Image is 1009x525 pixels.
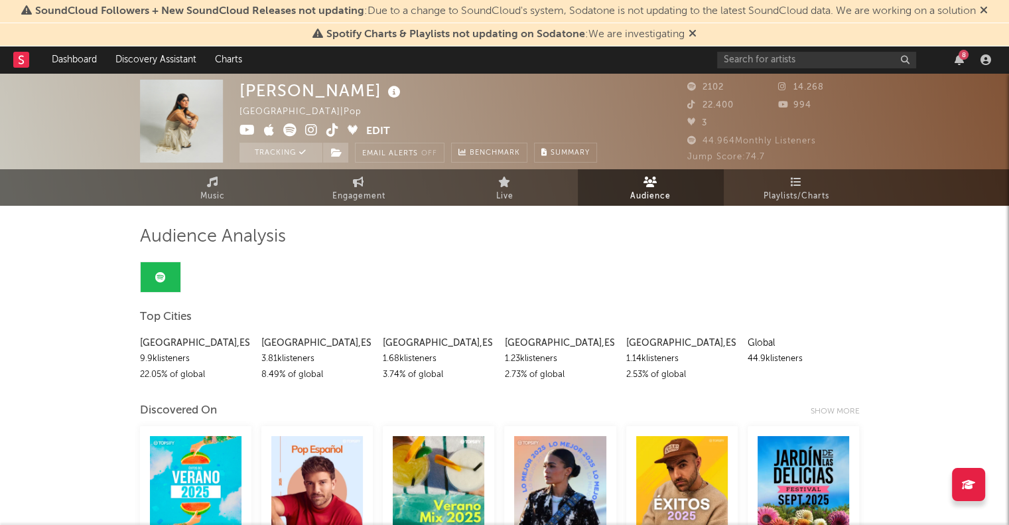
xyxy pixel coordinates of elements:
a: Dashboard [42,46,106,73]
button: 8 [955,54,964,65]
span: Live [496,188,513,204]
div: 1.14k listeners [626,351,738,367]
div: [GEOGRAPHIC_DATA] , ES [261,335,373,351]
span: Benchmark [470,145,520,161]
a: Audience [578,169,724,206]
span: Summary [551,149,590,157]
span: 2102 [687,83,724,92]
div: 9.9k listeners [140,351,251,367]
div: 2.53 % of global [626,367,738,383]
span: : We are investigating [326,29,685,40]
button: Tracking [239,143,322,163]
span: Dismiss [689,29,697,40]
button: Summary [534,143,597,163]
div: 3.74 % of global [383,367,494,383]
div: Discovered On [140,403,217,419]
a: Music [140,169,286,206]
div: 1.68k listeners [383,351,494,367]
a: Discovery Assistant [106,46,206,73]
a: Charts [206,46,251,73]
span: Dismiss [980,6,988,17]
span: 3 [687,119,707,127]
div: [GEOGRAPHIC_DATA] , ES [504,335,616,351]
div: [GEOGRAPHIC_DATA] , ES [626,335,738,351]
div: 8.49 % of global [261,367,373,383]
div: 8 [959,50,969,60]
span: 22.400 [687,101,734,110]
div: 44.9k listeners [748,351,859,367]
div: 1.23k listeners [504,351,616,367]
button: Edit [366,123,390,140]
a: Playlists/Charts [724,169,870,206]
span: 44.964 Monthly Listeners [687,137,816,145]
a: Benchmark [451,143,527,163]
span: : Due to a change to SoundCloud's system, Sodatone is not updating to the latest SoundCloud data.... [35,6,976,17]
span: 994 [778,101,811,110]
div: 22.05 % of global [140,367,251,383]
div: 2.73 % of global [504,367,616,383]
div: Show more [811,404,870,419]
div: [GEOGRAPHIC_DATA] , ES [383,335,494,351]
div: [PERSON_NAME] [239,80,404,102]
span: Top Cities [140,309,192,325]
span: Jump Score: 74.7 [687,153,765,161]
button: Email AlertsOff [355,143,444,163]
span: SoundCloud Followers + New SoundCloud Releases not updating [35,6,364,17]
div: [GEOGRAPHIC_DATA] | Pop [239,104,377,120]
span: Engagement [332,188,385,204]
span: Playlists/Charts [764,188,829,204]
span: Music [200,188,225,204]
span: Audience Analysis [140,229,286,245]
div: 3.81k listeners [261,351,373,367]
em: Off [421,150,437,157]
input: Search for artists [717,52,916,68]
div: Global [748,335,859,351]
a: Engagement [286,169,432,206]
span: Spotify Charts & Playlists not updating on Sodatone [326,29,585,40]
span: 14.268 [778,83,824,92]
a: Live [432,169,578,206]
div: [GEOGRAPHIC_DATA] , ES [140,335,251,351]
span: Audience [630,188,671,204]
